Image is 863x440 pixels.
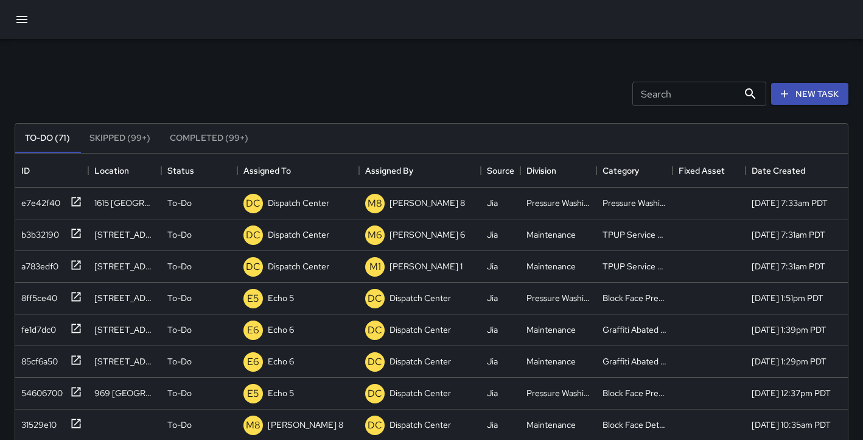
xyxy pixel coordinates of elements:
[167,419,192,431] p: To-Do
[526,387,590,399] div: Pressure Washing
[247,291,259,306] p: E5
[390,355,451,367] p: Dispatch Center
[390,419,451,431] p: Dispatch Center
[368,196,382,211] p: M8
[603,154,639,188] div: Category
[526,355,576,367] div: Maintenance
[15,154,88,188] div: ID
[390,229,465,241] p: [PERSON_NAME] 6
[596,154,673,188] div: Category
[161,154,237,188] div: Status
[94,387,155,399] div: 969 Broadway
[603,355,666,367] div: Graffiti Abated Large
[526,292,590,304] div: Pressure Washing
[603,387,666,399] div: Block Face Pressure Washed
[368,323,382,338] p: DC
[390,260,463,272] p: [PERSON_NAME] 1
[752,197,828,209] div: 8/28/2025, 7:33am PDT
[167,387,192,399] p: To-Do
[390,387,451,399] p: Dispatch Center
[268,292,294,304] p: Echo 5
[268,324,294,336] p: Echo 6
[21,154,30,188] div: ID
[16,224,59,241] div: b3b32190
[268,260,329,272] p: Dispatch Center
[368,355,382,369] p: DC
[368,386,382,401] p: DC
[15,124,80,153] button: To-Do (71)
[268,419,343,431] p: [PERSON_NAME] 8
[16,382,63,399] div: 54606700
[603,292,666,304] div: Block Face Pressure Washed
[487,154,514,188] div: Source
[487,355,498,367] div: Jia
[247,323,259,338] p: E6
[752,229,825,241] div: 8/28/2025, 7:31am PDT
[746,154,852,188] div: Date Created
[247,355,259,369] p: E6
[16,287,57,304] div: 8ff5ce40
[771,83,848,105] button: New Task
[167,324,192,336] p: To-Do
[246,418,260,433] p: M8
[752,154,805,188] div: Date Created
[16,192,60,209] div: e7e42f40
[526,419,576,431] div: Maintenance
[752,292,823,304] div: 8/27/2025, 1:51pm PDT
[603,260,666,272] div: TPUP Service Requested
[752,260,825,272] div: 8/28/2025, 7:31am PDT
[167,229,192,241] p: To-Do
[167,197,192,209] p: To-Do
[94,324,155,336] div: 337 19th Street
[237,154,359,188] div: Assigned To
[526,229,576,241] div: Maintenance
[80,124,160,153] button: Skipped (99+)
[247,386,259,401] p: E5
[167,154,194,188] div: Status
[390,324,451,336] p: Dispatch Center
[603,419,666,431] div: Block Face Detailed
[526,324,576,336] div: Maintenance
[246,228,260,243] p: DC
[673,154,746,188] div: Fixed Asset
[752,387,831,399] div: 8/27/2025, 12:37pm PDT
[88,154,161,188] div: Location
[368,228,382,243] p: M6
[487,260,498,272] div: Jia
[679,154,725,188] div: Fixed Asset
[603,229,666,241] div: TPUP Service Requested
[167,292,192,304] p: To-Do
[268,387,294,399] p: Echo 5
[94,154,129,188] div: Location
[526,197,590,209] div: Pressure Washing
[520,154,596,188] div: Division
[487,229,498,241] div: Jia
[359,154,481,188] div: Assigned By
[94,260,155,272] div: 435 19th Street
[246,196,260,211] p: DC
[390,292,451,304] p: Dispatch Center
[526,154,556,188] div: Division
[268,355,294,367] p: Echo 6
[94,229,155,241] div: 1739 Broadway
[368,291,382,306] p: DC
[160,124,258,153] button: Completed (99+)
[603,324,666,336] div: Graffiti Abated Large
[16,255,58,272] div: a783edf0
[603,197,666,209] div: Pressure Washing Hotspot List Completed
[487,419,498,431] div: Jia
[16,319,56,336] div: fe1d7dc0
[268,229,329,241] p: Dispatch Center
[167,355,192,367] p: To-Do
[487,292,498,304] div: Jia
[487,387,498,399] div: Jia
[94,197,155,209] div: 1615 Broadway
[368,418,382,433] p: DC
[390,197,465,209] p: [PERSON_NAME] 8
[526,260,576,272] div: Maintenance
[752,324,826,336] div: 8/27/2025, 1:39pm PDT
[94,292,155,304] div: 1739 Broadway
[246,260,260,274] p: DC
[752,355,826,367] div: 8/27/2025, 1:29pm PDT
[752,419,831,431] div: 8/27/2025, 10:35am PDT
